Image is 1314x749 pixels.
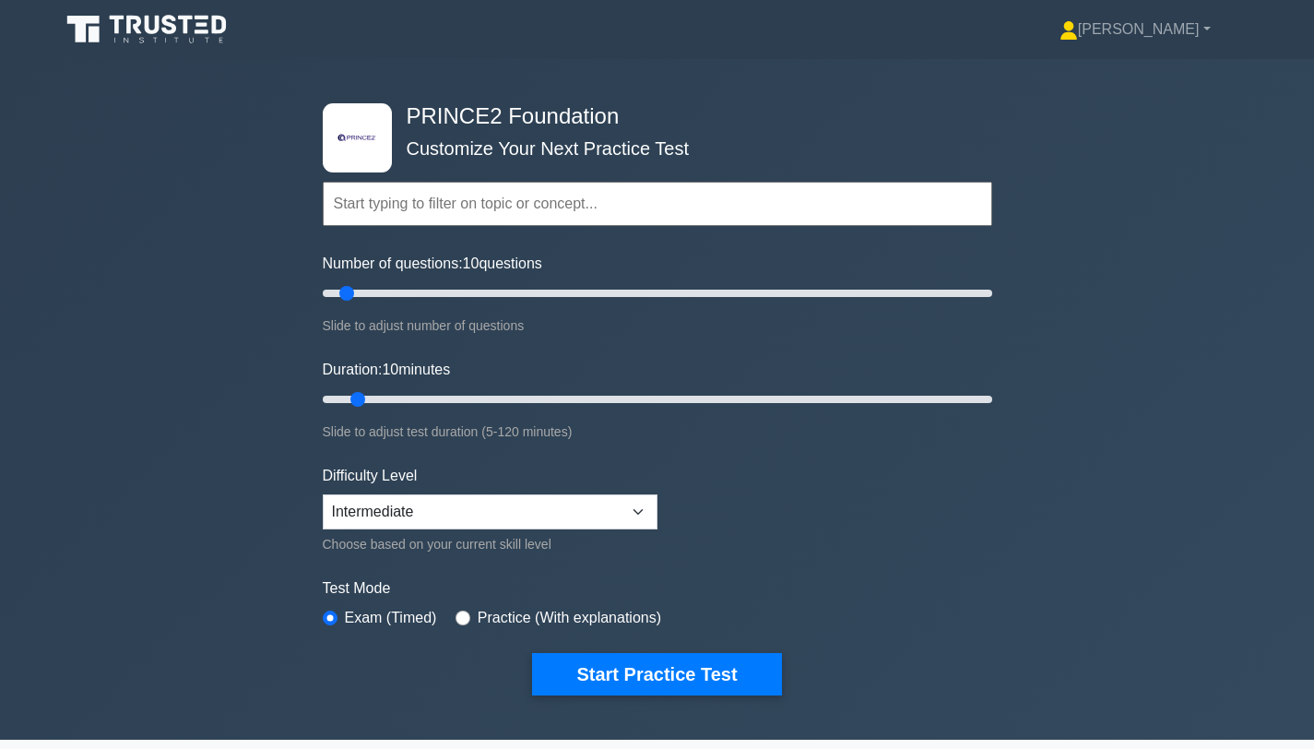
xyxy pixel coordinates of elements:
span: 10 [382,362,398,377]
label: Difficulty Level [323,465,418,487]
input: Start typing to filter on topic or concept... [323,182,992,226]
div: Slide to adjust test duration (5-120 minutes) [323,421,992,443]
button: Start Practice Test [532,653,781,695]
span: 10 [463,256,479,271]
label: Duration: minutes [323,359,451,381]
label: Practice (With explanations) [478,607,661,629]
div: Slide to adjust number of questions [323,315,992,337]
h4: PRINCE2 Foundation [399,103,902,130]
label: Test Mode [323,577,992,600]
label: Number of questions: questions [323,253,542,275]
label: Exam (Timed) [345,607,437,629]
div: Choose based on your current skill level [323,533,657,555]
a: [PERSON_NAME] [1015,11,1255,48]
